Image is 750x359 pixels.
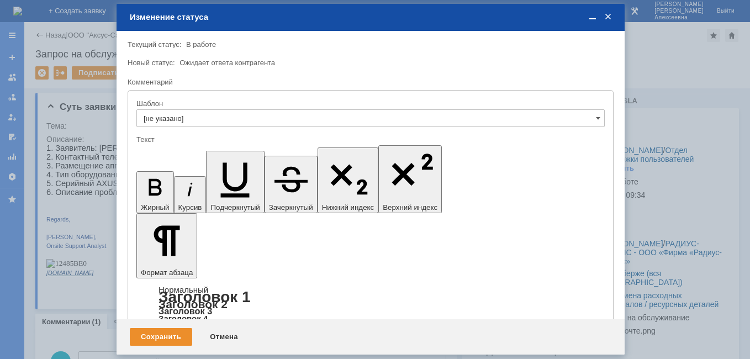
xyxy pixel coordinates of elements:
[378,145,442,213] button: Верхний индекс
[159,314,208,323] a: Заголовок 4
[322,203,374,212] span: Нижний индекс
[128,40,181,49] label: Текущий статус:
[159,306,212,316] a: Заголовок 3
[159,298,228,310] a: Заголовок 2
[159,285,208,294] a: Нормальный
[318,147,379,213] button: Нижний индекс
[136,286,605,329] div: Формат абзаца
[206,151,264,213] button: Подчеркнутый
[210,203,260,212] span: Подчеркнутый
[265,156,318,213] button: Зачеркнутый
[603,12,614,22] span: Закрыть
[141,268,193,277] span: Формат абзаца
[31,66,202,75] a: [EMAIL_ADDRESS][DOMAIN_NAME]
[159,288,251,305] a: Заголовок 1
[174,176,207,213] button: Курсив
[178,203,202,212] span: Курсив
[128,59,175,67] label: Новый статус:
[136,213,197,278] button: Формат абзаца
[269,203,313,212] span: Зачеркнутый
[141,203,170,212] span: Жирный
[136,171,174,213] button: Жирный
[128,77,611,88] div: Комментарий
[587,12,598,22] span: Свернуть (Ctrl + M)
[136,100,603,107] div: Шаблон
[383,203,437,212] span: Верхний индекс
[179,59,275,67] span: Ожидает ответа контрагента
[31,64,202,75] strong: [EMAIL_ADDRESS][DOMAIN_NAME]
[186,40,216,49] span: В работе
[130,12,614,22] div: Изменение статуса
[136,136,603,143] div: Текст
